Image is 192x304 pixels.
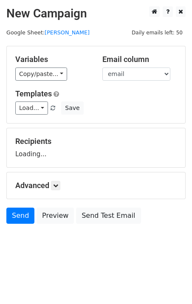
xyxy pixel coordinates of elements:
[45,29,90,36] a: [PERSON_NAME]
[129,28,186,37] span: Daily emails left: 50
[15,68,67,81] a: Copy/paste...
[61,101,83,115] button: Save
[6,29,90,36] small: Google Sheet:
[102,55,177,64] h5: Email column
[15,55,90,64] h5: Variables
[76,208,141,224] a: Send Test Email
[15,181,177,190] h5: Advanced
[15,101,48,115] a: Load...
[15,89,52,98] a: Templates
[6,208,34,224] a: Send
[129,29,186,36] a: Daily emails left: 50
[6,6,186,21] h2: New Campaign
[15,137,177,159] div: Loading...
[15,137,177,146] h5: Recipients
[37,208,74,224] a: Preview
